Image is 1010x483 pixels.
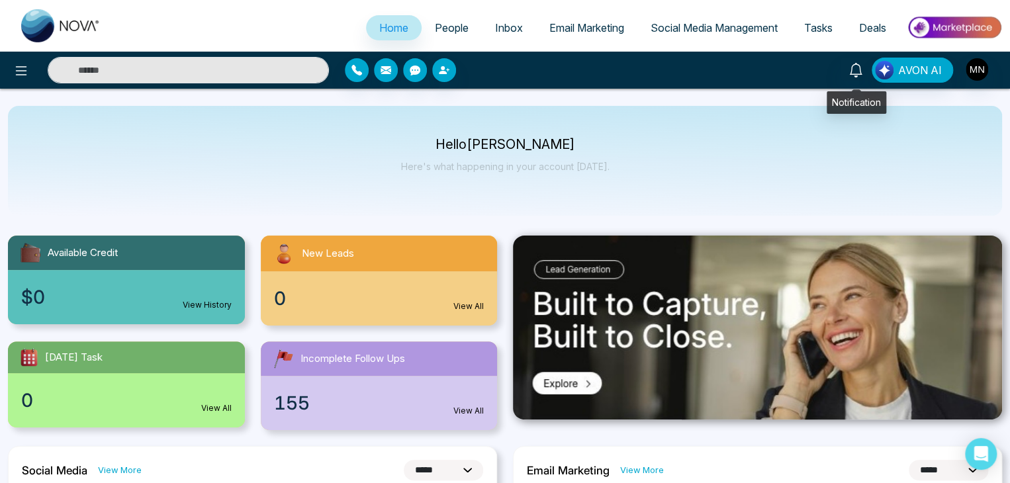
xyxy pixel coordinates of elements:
[527,464,610,477] h2: Email Marketing
[549,21,624,34] span: Email Marketing
[302,246,354,261] span: New Leads
[366,15,422,40] a: Home
[19,241,42,265] img: availableCredit.svg
[21,9,101,42] img: Nova CRM Logo
[827,91,886,114] div: Notification
[21,386,33,414] span: 0
[651,21,778,34] span: Social Media Management
[379,21,408,34] span: Home
[401,161,610,172] p: Here's what happening in your account [DATE].
[435,21,469,34] span: People
[966,58,988,81] img: User Avatar
[201,402,232,414] a: View All
[620,464,664,476] a: View More
[274,389,310,417] span: 155
[48,245,118,261] span: Available Credit
[253,236,506,326] a: New Leads0View All
[859,21,886,34] span: Deals
[21,283,45,311] span: $0
[253,341,506,430] a: Incomplete Follow Ups155View All
[898,62,942,78] span: AVON AI
[300,351,405,367] span: Incomplete Follow Ups
[45,350,103,365] span: [DATE] Task
[22,464,87,477] h2: Social Media
[965,438,997,470] div: Open Intercom Messenger
[19,347,40,368] img: todayTask.svg
[422,15,482,40] a: People
[536,15,637,40] a: Email Marketing
[875,61,894,79] img: Lead Flow
[637,15,791,40] a: Social Media Management
[271,347,295,371] img: followUps.svg
[804,21,833,34] span: Tasks
[846,15,899,40] a: Deals
[482,15,536,40] a: Inbox
[513,236,1002,419] img: .
[271,241,297,266] img: newLeads.svg
[906,13,1002,42] img: Market-place.gif
[453,405,484,417] a: View All
[453,300,484,312] a: View All
[401,139,610,150] p: Hello [PERSON_NAME]
[98,464,142,476] a: View More
[274,285,286,312] span: 0
[183,299,232,311] a: View History
[791,15,846,40] a: Tasks
[872,58,953,83] button: AVON AI
[495,21,523,34] span: Inbox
